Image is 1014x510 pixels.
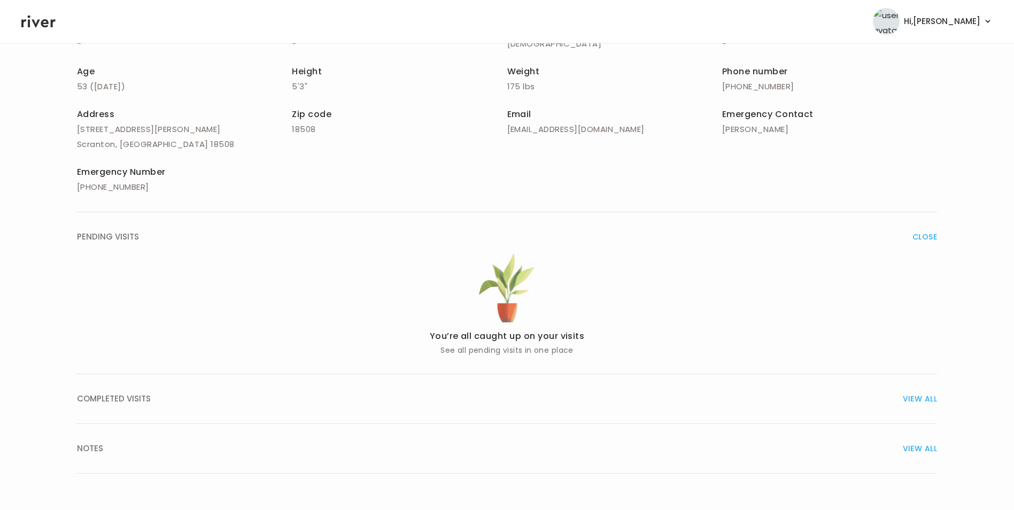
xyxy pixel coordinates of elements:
[903,441,937,456] span: VIEW ALL
[507,79,722,94] p: 175 lbs
[77,212,937,261] button: PENDING VISITSCLOSE
[292,79,507,94] p: 5'3"
[873,8,993,35] button: user avatarHi,[PERSON_NAME]
[77,79,292,94] p: 53
[507,36,722,51] p: [DEMOGRAPHIC_DATA]
[77,374,937,424] button: COMPLETED VISITSVIEW ALL
[722,79,937,94] p: [PHONE_NUMBER]
[430,344,585,357] p: See all pending visits in one place
[292,36,507,51] p: -
[873,8,900,35] img: user avatar
[507,108,531,120] span: Email
[77,65,95,78] span: Age
[77,36,292,51] p: -
[904,14,980,29] span: Hi, [PERSON_NAME]
[90,81,125,92] span: ( [DATE] )
[77,229,139,244] span: PENDING VISITS
[77,137,292,152] p: Scranton, [GEOGRAPHIC_DATA] 18508
[912,229,937,244] span: CLOSE
[77,108,114,120] span: Address
[77,180,292,195] p: [PHONE_NUMBER]
[507,122,722,137] p: [EMAIL_ADDRESS][DOMAIN_NAME]
[722,108,814,120] span: Emergency Contact
[292,65,322,78] span: Height
[507,65,540,78] span: Weight
[903,391,937,406] span: VIEW ALL
[722,65,788,78] span: Phone number
[77,122,292,137] p: [STREET_ADDRESS][PERSON_NAME]
[722,36,937,51] p: -
[292,122,507,137] p: 18508
[77,166,166,178] span: Emergency Number
[292,108,331,120] span: Zip code
[77,391,151,406] span: COMPLETED VISITS
[77,424,937,474] button: NOTESVIEW ALL
[722,122,937,137] p: [PERSON_NAME]
[77,441,103,456] span: NOTES
[430,329,585,344] p: You’re all caught up on your visits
